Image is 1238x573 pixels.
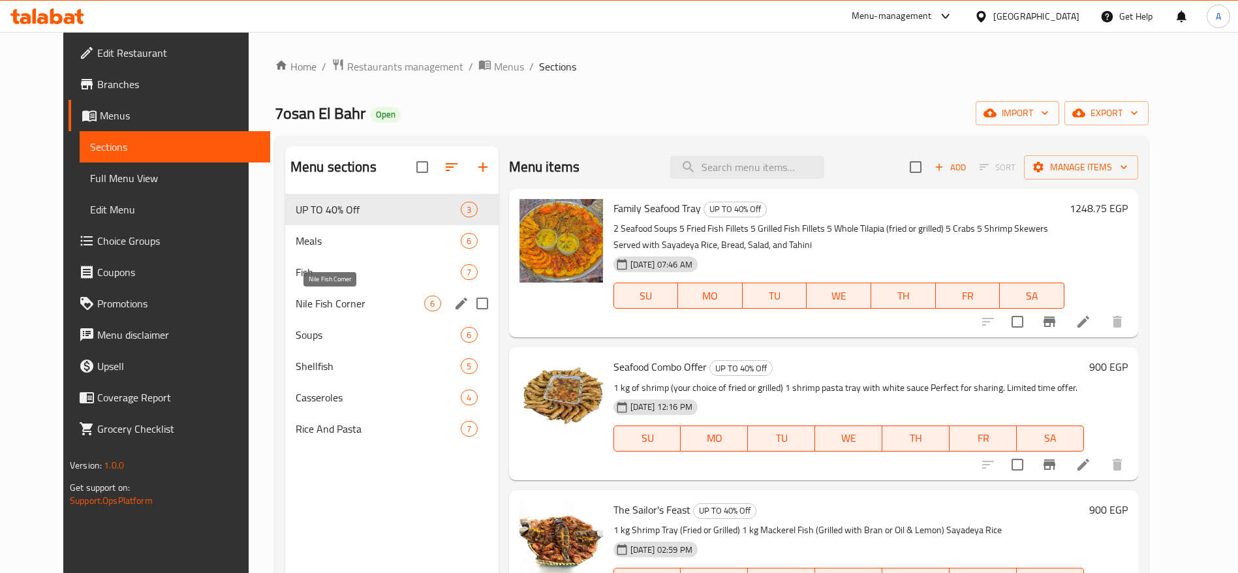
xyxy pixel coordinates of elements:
[285,350,499,382] div: Shellfish5
[1004,308,1031,335] span: Select to update
[625,401,698,413] span: [DATE] 12:16 PM
[97,45,260,61] span: Edit Restaurant
[812,286,866,305] span: WE
[815,426,882,452] button: WE
[332,58,463,75] a: Restaurants management
[371,109,401,120] span: Open
[748,426,815,452] button: TU
[97,233,260,249] span: Choice Groups
[296,421,461,437] span: Rice And Pasta
[1102,449,1133,480] button: delete
[97,264,260,280] span: Coupons
[743,283,807,309] button: TU
[69,350,270,382] a: Upsell
[807,283,871,309] button: WE
[1064,101,1149,125] button: export
[1076,457,1091,472] a: Edit menu item
[1004,451,1031,478] span: Select to update
[619,286,673,305] span: SU
[613,357,707,377] span: Seafood Combo Offer
[69,382,270,413] a: Coverage Report
[494,59,524,74] span: Menus
[882,426,950,452] button: TH
[820,429,877,448] span: WE
[69,100,270,131] a: Menus
[322,59,326,74] li: /
[285,189,499,450] nav: Menu sections
[467,151,499,183] button: Add section
[469,59,473,74] li: /
[296,233,461,249] span: Meals
[613,221,1064,253] p: 2 Seafood Soups 5 Fried Fish Fillets 5 Grilled Fish Fillets 5 Whole Tilapia (fried or grilled) 5 ...
[1024,155,1138,179] button: Manage items
[871,283,936,309] button: TH
[950,426,1017,452] button: FR
[681,426,748,452] button: MO
[971,157,1024,178] span: Select section first
[613,380,1084,396] p: 1 kg of shrimp (your choice of fried or grilled) 1 shrimp pasta tray with white sauce Perfect for...
[461,235,476,247] span: 6
[285,225,499,256] div: Meals6
[69,288,270,319] a: Promotions
[1005,286,1059,305] span: SA
[70,492,153,509] a: Support.OpsPlatform
[613,500,690,519] span: The Sailor's Feast
[104,457,124,474] span: 1.0.0
[748,286,802,305] span: TU
[371,107,401,123] div: Open
[461,329,476,341] span: 6
[97,296,260,311] span: Promotions
[296,327,461,343] span: Soups
[296,296,425,311] span: Nile Fish Corner
[888,429,944,448] span: TH
[296,202,461,217] span: UP TO 40% Off
[296,358,461,374] div: Shellfish
[70,457,102,474] span: Version:
[619,429,676,448] span: SU
[694,503,756,518] span: UP TO 40% Off
[461,392,476,404] span: 4
[80,163,270,194] a: Full Menu View
[296,264,461,280] div: Fish
[461,358,477,374] div: items
[425,298,440,310] span: 6
[90,202,260,217] span: Edit Menu
[509,157,580,177] h2: Menu items
[613,426,681,452] button: SU
[97,358,260,374] span: Upsell
[519,358,603,441] img: Seafood Combo Offer
[753,429,810,448] span: TU
[100,108,260,123] span: Menus
[936,283,1000,309] button: FR
[1089,501,1128,519] h6: 900 EGP
[97,421,260,437] span: Grocery Checklist
[69,37,270,69] a: Edit Restaurant
[710,361,772,376] span: UP TO 40% Off
[461,421,477,437] div: items
[347,59,463,74] span: Restaurants management
[97,327,260,343] span: Menu disclaimer
[296,390,461,405] span: Casseroles
[929,157,971,178] span: Add item
[461,423,476,435] span: 7
[1034,306,1065,337] button: Branch-specific-item
[704,202,767,217] div: UP TO 40% Off
[97,390,260,405] span: Coverage Report
[461,233,477,249] div: items
[90,139,260,155] span: Sections
[1216,9,1221,23] span: A
[1017,426,1084,452] button: SA
[1075,105,1138,121] span: export
[613,198,701,218] span: Family Seafood Tray
[461,327,477,343] div: items
[519,199,603,283] img: Family Seafood Tray
[285,319,499,350] div: Soups6
[80,194,270,225] a: Edit Menu
[852,8,932,24] div: Menu-management
[275,59,317,74] a: Home
[285,382,499,413] div: Casseroles4
[1022,429,1079,448] span: SA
